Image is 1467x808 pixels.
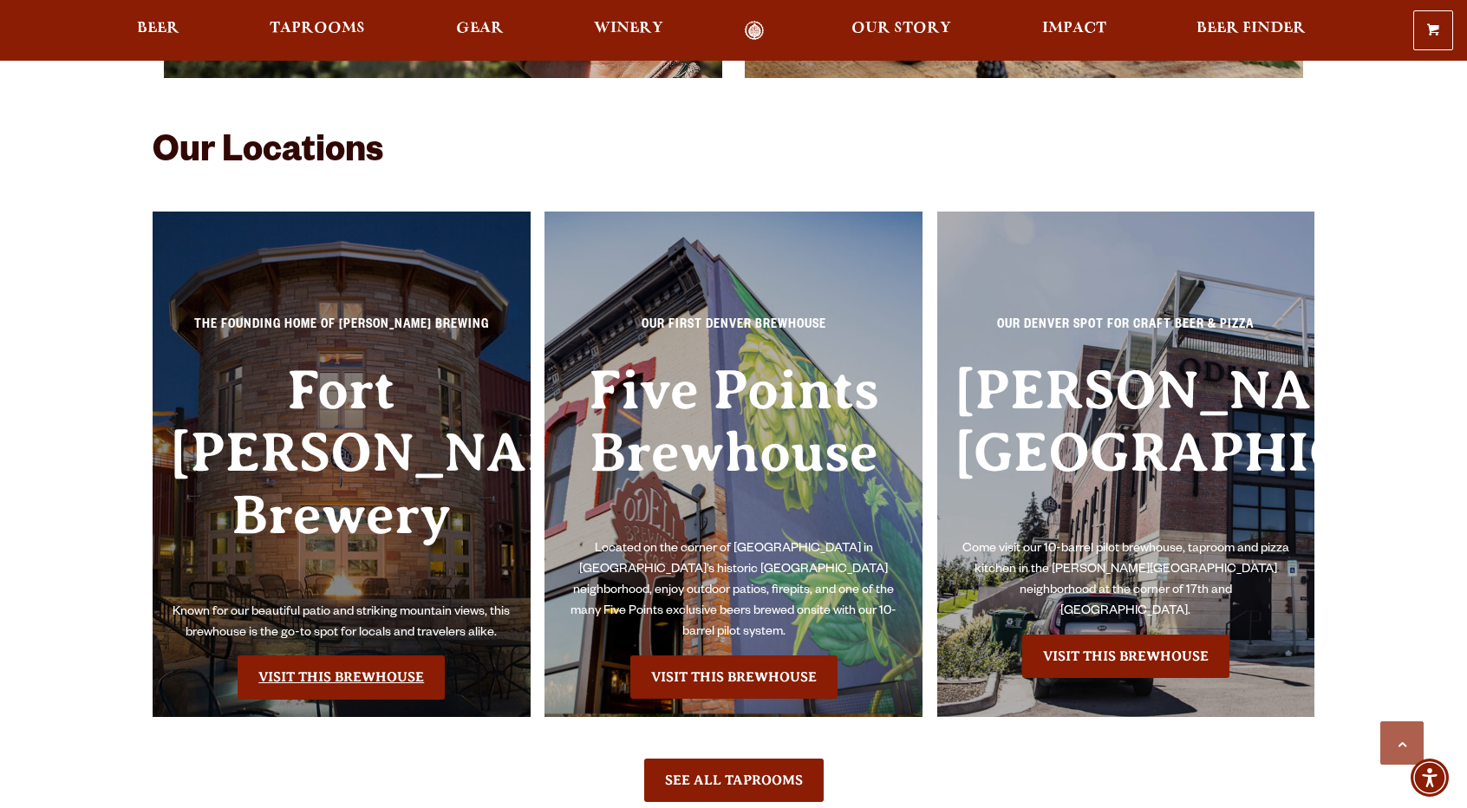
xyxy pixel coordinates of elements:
a: Taprooms [258,21,376,41]
span: Taprooms [270,22,365,36]
a: Winery [583,21,675,41]
a: Beer [126,21,191,41]
a: Visit the Sloan’s Lake Brewhouse [1022,635,1229,678]
div: Accessibility Menu [1411,759,1449,797]
p: The Founding Home of [PERSON_NAME] Brewing [170,316,513,347]
a: Scroll to top [1380,721,1424,765]
span: Winery [594,22,663,36]
a: Our Story [840,21,962,41]
a: Beer Finder [1185,21,1317,41]
h3: Five Points Brewhouse [562,359,905,540]
a: Visit the Five Points Brewhouse [630,655,838,699]
a: Impact [1031,21,1118,41]
h2: Our Locations [153,134,1314,175]
span: Impact [1042,22,1106,36]
p: Our First Denver Brewhouse [562,316,905,347]
p: Come visit our 10-barrel pilot brewhouse, taproom and pizza kitchen in the [PERSON_NAME][GEOGRAPH... [955,539,1298,622]
p: Our Denver spot for craft beer & pizza [955,316,1298,347]
a: See All Taprooms [644,759,824,802]
h3: [PERSON_NAME][GEOGRAPHIC_DATA] [955,359,1298,540]
h3: Fort [PERSON_NAME] Brewery [170,359,513,603]
a: Visit the Fort Collin's Brewery & Taproom [238,655,445,699]
p: Known for our beautiful patio and striking mountain views, this brewhouse is the go-to spot for l... [170,603,513,644]
span: Our Story [851,22,951,36]
p: Located on the corner of [GEOGRAPHIC_DATA] in [GEOGRAPHIC_DATA]’s historic [GEOGRAPHIC_DATA] neig... [562,539,905,643]
span: Beer Finder [1196,22,1306,36]
a: Odell Home [721,21,786,41]
span: Beer [137,22,179,36]
a: Gear [445,21,515,41]
span: Gear [456,22,504,36]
